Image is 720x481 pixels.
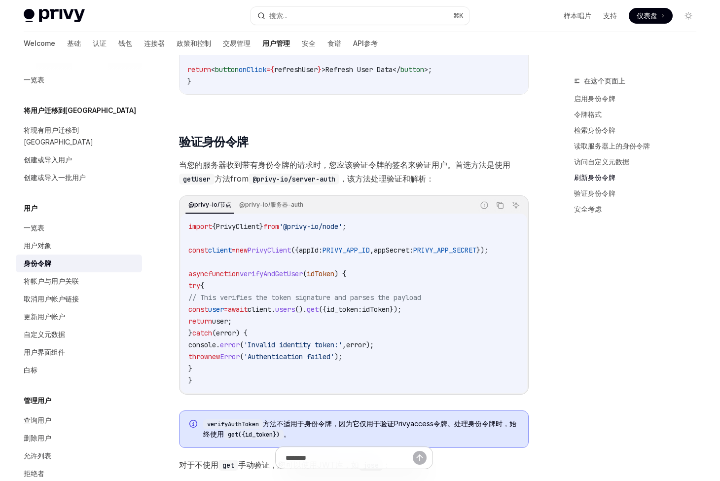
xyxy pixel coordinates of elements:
[212,317,228,326] span: user
[188,364,192,373] span: }
[16,290,142,308] a: 取消用户帐户链接
[370,246,374,255] span: ,
[307,269,334,278] span: idToken
[424,65,428,74] span: >
[24,364,37,376] div: 白标
[603,11,617,21] a: 支持
[319,305,326,314] span: ({
[216,222,259,231] span: PrivyClient
[215,65,239,74] span: button
[262,32,290,55] a: 用户管理
[24,258,51,269] div: 身份令牌
[249,174,339,185] code: @privy-io/server-auth
[16,219,142,237] a: 一览表
[574,170,704,185] a: 刷新身份令牌
[346,340,366,349] span: error
[228,317,232,326] span: ;
[476,246,488,255] span: });
[574,122,704,138] a: 检索身份令牌
[299,246,323,255] span: appId:
[236,329,248,337] span: ) {
[24,293,79,305] div: 取消用户帐户链接
[188,246,208,255] span: const
[279,222,342,231] span: '@privy-io/node'
[220,352,240,361] span: Error
[236,246,248,255] span: new
[24,105,136,116] h5: 将用户迁移到[GEOGRAPHIC_DATA]
[189,420,199,430] svg: 信息
[259,222,263,231] span: }
[244,340,342,349] span: 'Invalid identity token:'
[24,32,55,55] a: Welcome
[400,65,424,74] span: button
[216,329,236,337] span: error
[188,317,212,326] span: return
[188,329,192,337] span: }
[334,352,342,361] span: );
[16,121,142,151] a: 将现有用户迁移到[GEOGRAPHIC_DATA]
[334,269,346,278] span: ) {
[295,305,307,314] span: ().
[208,352,220,361] span: new
[318,65,322,74] span: }
[24,395,51,407] h5: 管理用户
[118,32,132,55] a: 钱包
[629,8,673,24] a: 仪表盘
[188,305,208,314] span: const
[574,138,704,154] a: 读取服务器上的身份令牌
[248,305,271,314] span: client
[307,305,319,314] span: get
[187,65,211,74] span: return
[179,174,215,185] code: getUser
[185,199,234,211] div: @privy-io/节点
[240,269,303,278] span: verifyAndGetUser
[208,305,224,314] span: user
[16,71,142,89] a: 一览表
[144,32,165,55] a: 连接器
[16,308,142,326] a: 更新用户帐户
[274,65,318,74] span: refreshUser
[16,326,142,343] a: 自定义元数据
[271,305,275,314] span: .
[353,32,378,55] a: API参考
[251,7,469,25] button: 搜索...⌘K
[192,329,212,337] span: catch
[374,246,413,255] span: appSecret:
[24,275,79,287] div: 将帐户与用户关联
[208,246,232,255] span: client
[224,430,284,440] code: get({id_token})
[393,65,400,74] span: </
[681,8,696,24] button: 切换黑暗模式
[223,32,251,55] a: 交易管理
[24,450,51,462] div: 允许列表
[509,199,522,212] button: 询问人工智能
[208,269,240,278] span: function
[24,311,65,323] div: 更新用户帐户
[179,134,248,150] span: 验证身份令牌
[574,185,704,201] a: 验证身份令牌
[188,222,212,231] span: import
[24,124,136,148] div: 将现有用户迁移到[GEOGRAPHIC_DATA]
[24,432,51,444] div: 删除用户
[188,376,192,385] span: }
[187,77,191,86] span: }
[16,361,142,379] a: 白标
[325,65,393,74] span: Refresh User Data
[342,340,346,349] span: ,
[224,305,228,314] span: =
[286,447,413,469] input: 问一个问题...
[188,293,421,302] span: // This verifies the token signature and parses the payload
[270,65,274,74] span: {
[362,305,390,314] span: idToken
[564,11,591,21] a: 样本唱片
[494,199,506,212] button: 从代码块中复制内容
[24,414,51,426] div: 查询用户
[16,272,142,290] a: 将帐户与用户关联
[248,246,291,255] span: PrivyClient
[478,199,491,212] button: 报告错误代码
[239,65,266,74] span: onClick
[574,107,704,122] a: 令牌格式
[203,419,518,440] span: 方法不适用于身份令牌，因为它仅用于验证Privyaccess令牌。 处理身份令牌时， 始终使用 。
[244,352,334,361] span: 'Authentication failed'
[574,154,704,170] a: 访问自定义元数据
